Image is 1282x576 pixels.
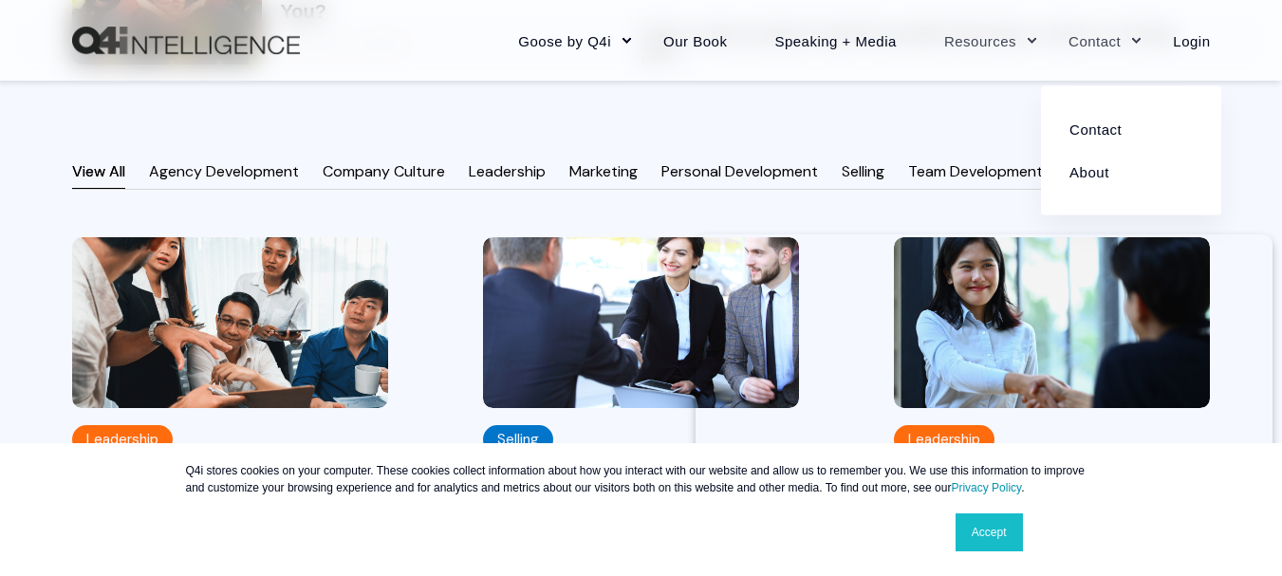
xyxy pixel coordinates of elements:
font: Contact [1069,121,1122,137]
a: Team Development [908,161,1043,181]
a: Personal Development [661,161,818,181]
a: Marketing [569,161,638,181]
a: Leadership [469,161,546,181]
p: Q4i stores cookies on your computer. These cookies collect information about how you interact wit... [186,462,1097,496]
a: Accept [956,513,1023,551]
a: View All [72,161,125,181]
img: In Sales, the More You Prepare, the Luckier You Get [483,237,799,408]
a: Company Culture [323,161,445,181]
font: Selling [497,430,539,449]
a: Back to Home [72,27,300,55]
img: Is Your Team Too Positive to Be Honest? What Leaders Need to Know [72,237,388,408]
a: Privacy Policy [951,481,1021,494]
img: Q4intelligence, LLC logo [72,27,300,55]
iframe: Popup CTA [696,234,1273,567]
a: Agency Development [149,161,299,181]
font: Leadership [86,430,158,449]
a: Selling [842,161,884,181]
a: About [1055,150,1207,193]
